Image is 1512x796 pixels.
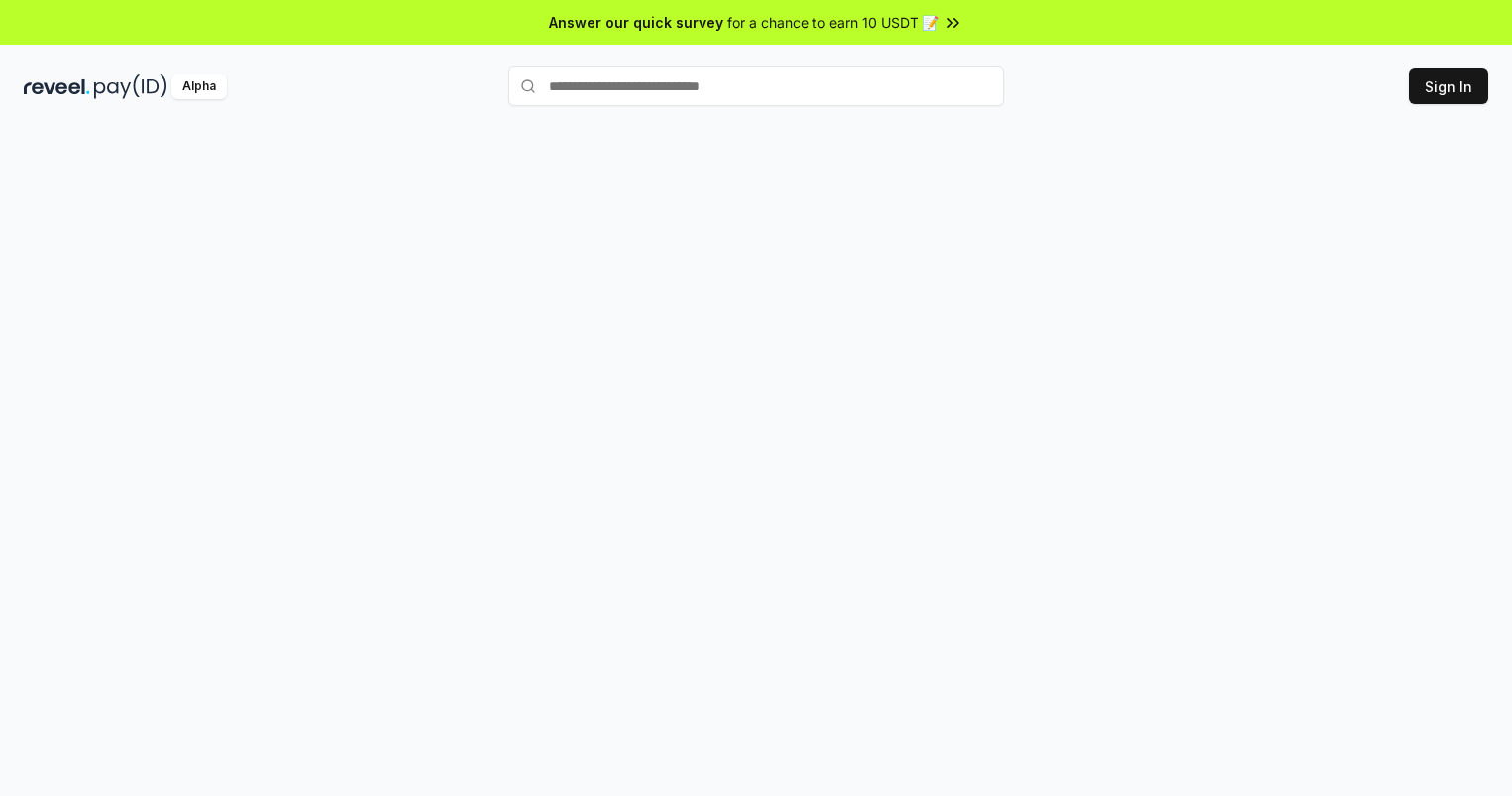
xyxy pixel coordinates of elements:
img: reveel_dark [24,74,90,99]
img: pay_id [94,74,167,99]
button: Sign In [1409,68,1488,104]
span: for a chance to earn 10 USDT 📝 [727,12,939,33]
span: Answer our quick survey [549,12,723,33]
div: Alpha [171,74,227,99]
